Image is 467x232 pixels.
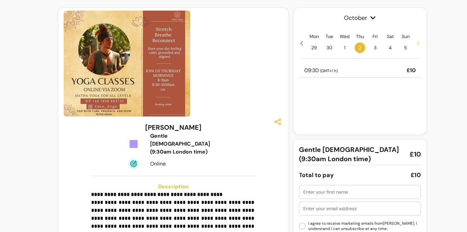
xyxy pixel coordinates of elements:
[309,42,320,53] span: 29
[303,189,417,195] input: Enter your first name
[339,42,350,53] span: 1
[387,33,394,40] p: Sat
[145,123,202,132] h3: [PERSON_NAME]
[128,139,139,149] img: Tickets Icon
[303,205,417,212] input: Enter your email address
[310,33,319,40] p: Mon
[402,33,410,40] p: Sun
[340,33,350,40] p: Wed
[299,170,334,180] div: Total to pay
[400,42,411,53] span: 5
[385,42,396,53] span: 4
[370,42,380,53] span: 3
[299,145,404,163] span: Gentle [DEMOGRAPHIC_DATA] (9:30am London time)
[150,160,227,168] div: Online
[373,33,378,40] p: Fri
[356,33,364,40] p: Thu
[355,42,365,53] span: 2
[411,170,421,180] div: £10
[407,67,416,74] p: £10
[304,67,338,74] p: 09:30
[410,150,421,159] span: £10
[359,50,361,56] span: •
[299,13,421,23] span: October
[150,132,227,156] div: Gentle [DEMOGRAPHIC_DATA] (9:30am London time)
[325,33,333,40] p: Tue
[320,68,338,73] span: ( GMT+1 h )
[91,183,256,191] h3: Description
[64,11,190,116] img: https://d3pz9znudhj10h.cloudfront.net/7085cb2b-1aca-41c5-aa05-fcd5cb29bbad
[324,42,335,53] span: 30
